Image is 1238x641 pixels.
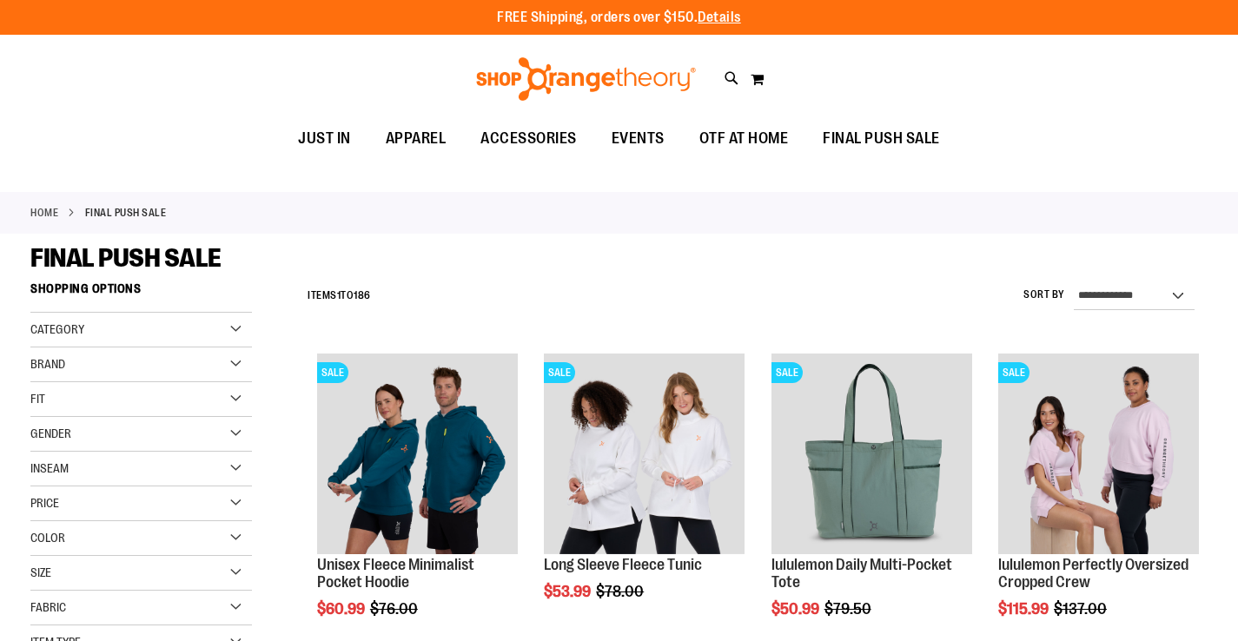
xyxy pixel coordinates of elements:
[317,362,348,383] span: SALE
[544,556,702,573] a: Long Sleeve Fleece Tunic
[298,119,351,158] span: JUST IN
[30,461,69,475] span: Inseam
[544,362,575,383] span: SALE
[824,600,874,618] span: $79.50
[30,496,59,510] span: Price
[317,354,518,557] a: Unisex Fleece Minimalist Pocket HoodieSALE
[308,282,371,309] h2: Items to
[497,8,741,28] p: FREE Shipping, orders over $150.
[30,565,51,579] span: Size
[596,583,646,600] span: $78.00
[682,119,806,159] a: OTF AT HOME
[771,600,822,618] span: $50.99
[594,119,682,159] a: EVENTS
[998,354,1199,554] img: lululemon Perfectly Oversized Cropped Crew
[281,119,368,159] a: JUST IN
[30,243,222,273] span: FINAL PUSH SALE
[480,119,577,158] span: ACCESSORIES
[771,362,803,383] span: SALE
[998,556,1188,591] a: lululemon Perfectly Oversized Cropped Crew
[998,600,1051,618] span: $115.99
[386,119,447,158] span: APPAREL
[998,354,1199,557] a: lululemon Perfectly Oversized Cropped CrewSALE
[30,322,84,336] span: Category
[368,119,464,159] a: APPAREL
[544,354,745,557] a: Product image for Fleece Long SleeveSALE
[544,354,745,554] img: Product image for Fleece Long Sleeve
[337,289,341,301] span: 1
[698,10,741,25] a: Details
[463,119,594,159] a: ACCESSORIES
[771,556,952,591] a: lululemon Daily Multi-Pocket Tote
[805,119,957,158] a: FINAL PUSH SALE
[370,600,420,618] span: $76.00
[317,600,367,618] span: $60.99
[771,354,972,554] img: lululemon Daily Multi-Pocket Tote
[30,274,252,313] strong: Shopping Options
[317,354,518,554] img: Unisex Fleece Minimalist Pocket Hoodie
[30,205,58,221] a: Home
[771,354,972,557] a: lululemon Daily Multi-Pocket ToteSALE
[544,583,593,600] span: $53.99
[473,57,698,101] img: Shop Orangetheory
[354,289,371,301] span: 186
[998,362,1029,383] span: SALE
[612,119,665,158] span: EVENTS
[30,357,65,371] span: Brand
[823,119,940,158] span: FINAL PUSH SALE
[30,426,71,440] span: Gender
[30,600,66,614] span: Fabric
[317,556,474,591] a: Unisex Fleece Minimalist Pocket Hoodie
[30,531,65,545] span: Color
[699,119,789,158] span: OTF AT HOME
[1023,287,1065,302] label: Sort By
[85,205,167,221] strong: FINAL PUSH SALE
[30,392,45,406] span: Fit
[1054,600,1109,618] span: $137.00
